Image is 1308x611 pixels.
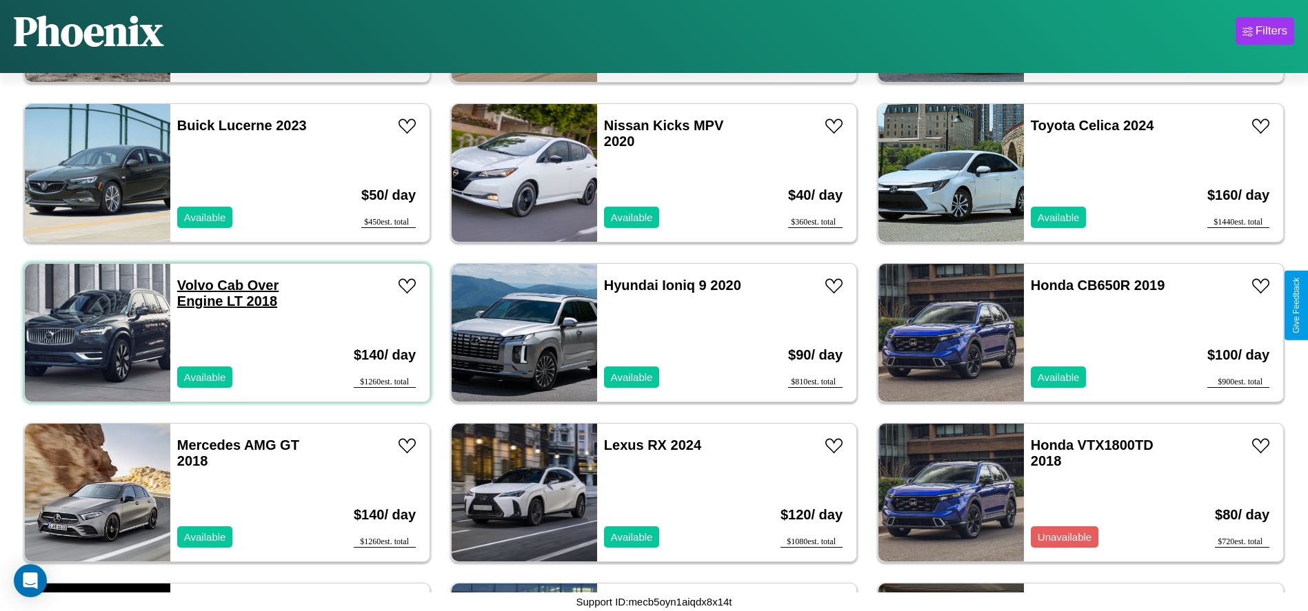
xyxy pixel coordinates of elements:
a: Volvo Cab Over Engine LT 2018 [177,278,279,309]
p: Available [611,368,653,386]
div: $ 1260 est. total [354,537,416,548]
h1: Phoenix [14,3,163,59]
div: $ 1440 est. total [1207,217,1269,228]
div: Give Feedback [1291,278,1301,333]
a: Mercedes AMG GT 2018 [177,437,299,468]
p: Available [1038,368,1080,386]
div: $ 1260 est. total [354,377,416,388]
div: $ 900 est. total [1207,377,1269,388]
a: Hyundai Ioniq 9 2020 [604,278,741,293]
p: Available [1038,208,1080,227]
h3: $ 80 / day [1215,493,1269,537]
p: Support ID: mecb5oyn1aiqdx8x14t [576,592,732,611]
button: Filters [1236,17,1294,45]
div: $ 450 est. total [361,217,416,228]
p: Available [184,528,226,546]
div: $ 1080 est. total [781,537,843,548]
p: Available [184,208,226,227]
a: Honda CB650R 2019 [1031,278,1165,293]
h3: $ 50 / day [361,174,416,217]
h3: $ 40 / day [788,174,843,217]
h3: $ 140 / day [354,333,416,377]
h3: $ 160 / day [1207,174,1269,217]
a: Honda VTX1800TD 2018 [1031,437,1154,468]
p: Available [184,368,226,386]
a: Toyota Celica 2024 [1031,118,1154,133]
a: Buick Lucerne 2023 [177,118,307,133]
a: Lexus RX 2024 [604,437,701,453]
div: Filters [1256,24,1287,38]
p: Available [611,208,653,227]
p: Unavailable [1038,528,1091,546]
div: Open Intercom Messenger [14,564,47,597]
p: Available [611,528,653,546]
div: $ 360 est. total [788,217,843,228]
a: Nissan Kicks MPV 2020 [604,118,723,149]
h3: $ 90 / day [788,333,843,377]
h3: $ 120 / day [781,493,843,537]
h3: $ 140 / day [354,493,416,537]
div: $ 810 est. total [788,377,843,388]
h3: $ 100 / day [1207,333,1269,377]
div: $ 720 est. total [1215,537,1269,548]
